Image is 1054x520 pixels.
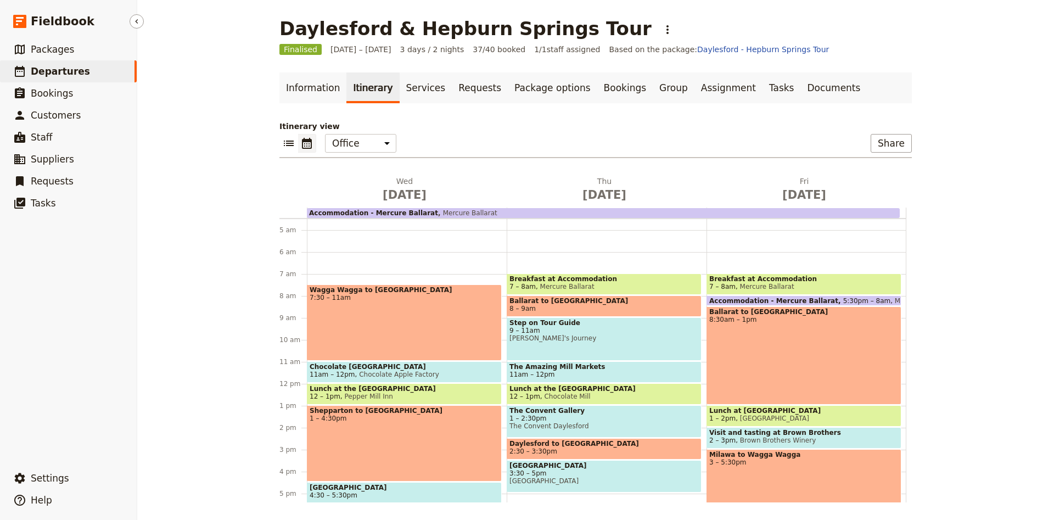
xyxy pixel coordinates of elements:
[307,361,502,383] div: Chocolate [GEOGRAPHIC_DATA]11am – 12pmChocolate Apple Factory
[540,393,591,400] span: Chocolate Mill
[509,462,699,469] span: [GEOGRAPHIC_DATA]
[509,305,536,312] span: 8 – 9am
[843,297,891,304] span: 5:30pm – 8am
[330,44,391,55] span: [DATE] – [DATE]
[355,371,439,378] span: Chocolate Apple Factory
[473,44,525,55] span: 37/40 booked
[400,72,452,103] a: Services
[871,134,912,153] button: Share
[31,66,90,77] span: Departures
[709,308,899,316] span: Ballarat to [GEOGRAPHIC_DATA]
[509,477,699,485] span: [GEOGRAPHIC_DATA]
[507,460,702,493] div: [GEOGRAPHIC_DATA]3:30 – 5pm[GEOGRAPHIC_DATA]
[31,473,69,484] span: Settings
[509,319,699,327] span: Step on Tour Guide
[709,283,736,290] span: 7 – 8am
[709,429,899,437] span: Visit and tasting at Brown Brothers
[509,327,699,334] span: 9 – 11am
[597,72,653,103] a: Bookings
[311,176,498,203] h2: Wed
[709,459,899,466] span: 3 – 5:30pm
[307,405,502,482] div: Shepparton to [GEOGRAPHIC_DATA]1 – 4:30pm
[311,187,498,203] span: [DATE]
[509,448,557,455] span: 2:30 – 3:30pm
[31,44,74,55] span: Packages
[307,383,502,405] div: Lunch at the [GEOGRAPHIC_DATA]12 – 1pmPepper Mill Inn
[452,72,508,103] a: Requests
[279,467,307,476] div: 4 pm
[509,407,699,415] span: The Convent Gallery
[279,401,307,410] div: 1 pm
[507,405,702,438] div: The Convent Gallery1 – 2:30pmThe Convent Daylesford
[509,283,536,290] span: 7 – 8am
[509,371,555,378] span: 11am – 12pm
[509,393,540,400] span: 12 – 1pm
[800,72,867,103] a: Documents
[707,449,901,504] div: Milawa to Wagga Wagga3 – 5:30pm
[507,317,702,361] div: Step on Tour Guide9 – 11am[PERSON_NAME]'s Journey
[534,44,600,55] span: 1 / 1 staff assigned
[279,445,307,454] div: 3 pm
[400,44,464,55] span: 3 days / 2 nights
[279,134,298,153] button: List view
[507,383,702,405] div: Lunch at the [GEOGRAPHIC_DATA]12 – 1pmChocolate Mill
[279,270,307,278] div: 7 am
[507,295,702,317] div: Ballarat to [GEOGRAPHIC_DATA]8 – 9am
[507,438,702,460] div: Daylesford to [GEOGRAPHIC_DATA]2:30 – 3:30pm
[509,363,699,371] span: The Amazing Mill Markets
[694,72,763,103] a: Assignment
[509,275,699,283] span: Breakfast at Accommodation
[31,198,56,209] span: Tasks
[536,283,595,290] span: Mercure Ballarat
[31,13,94,30] span: Fieldbook
[279,72,346,103] a: Information
[279,44,322,55] span: Finalised
[507,361,702,383] div: The Amazing Mill Markets11am – 12pm
[31,110,81,121] span: Customers
[31,88,73,99] span: Bookings
[658,20,677,39] button: Actions
[709,437,736,444] span: 2 – 3pm
[511,176,698,203] h2: Thu
[310,407,499,415] span: Shepparton to [GEOGRAPHIC_DATA]
[310,371,355,378] span: 11am – 12pm
[609,44,829,55] span: Based on the package:
[736,437,816,444] span: Brown Brothers Winery
[511,187,698,203] span: [DATE]
[890,297,949,304] span: Mercure Ballarat
[310,415,499,422] span: 1 – 4:30pm
[307,208,900,218] div: Accommodation - Mercure BallaratMercure Ballarat
[709,275,899,283] span: Breakfast at Accommodation
[31,176,74,187] span: Requests
[709,415,736,422] span: 1 – 2pm
[310,393,340,400] span: 12 – 1pm
[711,176,898,203] h2: Fri
[279,18,652,40] h1: Daylesford & Hepburn Springs Tour
[509,385,699,393] span: Lunch at the [GEOGRAPHIC_DATA]
[507,176,707,208] button: Thu [DATE]
[709,407,899,415] span: Lunch at [GEOGRAPHIC_DATA]
[310,385,499,393] span: Lunch at the [GEOGRAPHIC_DATA]
[711,187,898,203] span: [DATE]
[310,286,499,294] span: Wagga Wagga to [GEOGRAPHIC_DATA]
[509,469,699,477] span: 3:30 – 5pm
[309,209,438,217] span: Accommodation - Mercure Ballarat
[709,316,899,323] span: 8:30am – 1pm
[279,336,307,344] div: 10 am
[130,14,144,29] button: Hide menu
[31,132,53,143] span: Staff
[340,393,393,400] span: Pepper Mill Inn
[509,440,699,448] span: Daylesford to [GEOGRAPHIC_DATA]
[707,176,906,208] button: Fri [DATE]
[709,451,899,459] span: Milawa to Wagga Wagga
[279,357,307,366] div: 11 am
[509,297,699,305] span: Ballarat to [GEOGRAPHIC_DATA]
[279,314,307,322] div: 9 am
[707,405,901,427] div: Lunch at [GEOGRAPHIC_DATA]1 – 2pm[GEOGRAPHIC_DATA]
[509,334,699,342] span: [PERSON_NAME]'s Journey
[736,415,809,422] span: [GEOGRAPHIC_DATA]
[279,248,307,256] div: 6 am
[507,273,702,295] div: Breakfast at Accommodation7 – 8amMercure Ballarat
[736,283,794,290] span: Mercure Ballarat
[279,379,307,388] div: 12 pm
